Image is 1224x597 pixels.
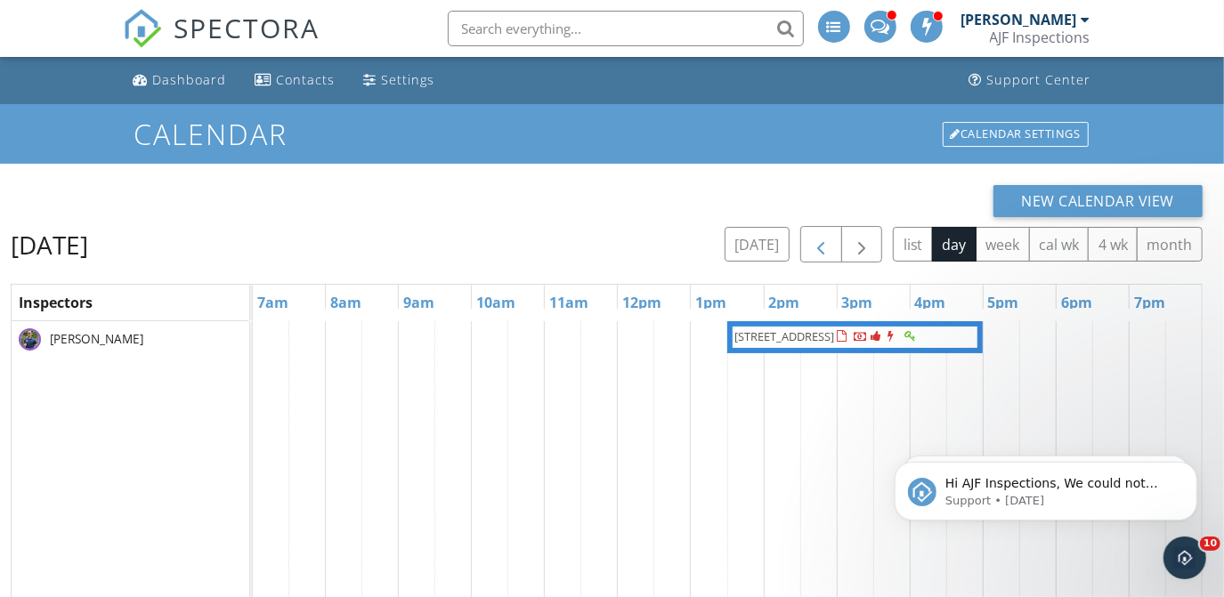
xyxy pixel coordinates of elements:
[248,64,343,97] a: Contacts
[990,28,1090,46] div: AJF Inspections
[735,328,835,344] span: [STREET_ADDRESS]
[545,288,593,317] a: 11am
[277,71,336,88] div: Contacts
[1200,536,1220,551] span: 10
[618,288,666,317] a: 12pm
[123,9,162,48] img: The Best Home Inspection Software - Spectora
[941,120,1090,149] a: Calendar Settings
[841,226,883,262] button: Next day
[911,288,951,317] a: 4pm
[800,226,842,262] button: Previous day
[838,288,878,317] a: 3pm
[326,288,366,317] a: 8am
[932,227,977,262] button: day
[19,293,93,312] span: Inspectors
[962,64,1098,97] a: Support Center
[126,64,234,97] a: Dashboard
[893,227,933,262] button: list
[19,328,41,351] img: d68edfb263f546258320798d8f4d03b5_l0_0011_13_2023__3_32_02_pm.jpg
[725,227,790,262] button: [DATE]
[77,52,302,172] span: Hi AJF Inspections, We could not back up your inspections to Google Drive because there is not en...
[993,185,1204,217] button: New Calendar View
[382,71,435,88] div: Settings
[134,118,1090,149] h1: Calendar
[357,64,442,97] a: Settings
[1088,227,1138,262] button: 4 wk
[1057,288,1097,317] a: 6pm
[691,288,731,317] a: 1pm
[1163,536,1206,579] iframe: Intercom live chat
[77,69,307,85] p: Message from Support, sent 1d ago
[472,288,520,317] a: 10am
[153,71,227,88] div: Dashboard
[11,227,88,262] h2: [DATE]
[46,330,147,348] span: [PERSON_NAME]
[174,9,320,46] span: SPECTORA
[1137,227,1203,262] button: month
[976,227,1030,262] button: week
[987,71,1091,88] div: Support Center
[1130,288,1170,317] a: 7pm
[943,122,1089,147] div: Calendar Settings
[448,11,804,46] input: Search everything...
[1029,227,1090,262] button: cal wk
[765,288,805,317] a: 2pm
[123,24,320,61] a: SPECTORA
[961,11,1077,28] div: [PERSON_NAME]
[868,424,1224,549] iframe: Intercom notifications message
[399,288,439,317] a: 9am
[253,288,293,317] a: 7am
[984,288,1024,317] a: 5pm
